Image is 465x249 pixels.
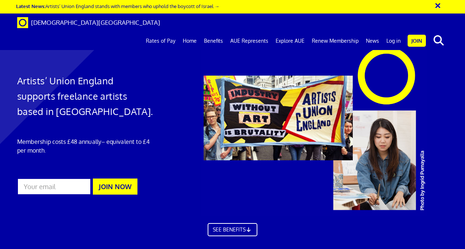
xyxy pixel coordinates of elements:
a: Home [179,32,200,50]
a: Explore AUE [272,32,308,50]
button: JOIN NOW [93,179,137,195]
a: Brand [DEMOGRAPHIC_DATA][GEOGRAPHIC_DATA] [12,14,166,32]
a: AUE Represents [227,32,272,50]
strong: Latest News: [16,3,45,9]
a: Renew Membership [308,32,362,50]
p: Membership costs £48 annually – equivalent to £4 per month. [17,137,154,155]
h1: Artists’ Union England supports freelance artists based in [GEOGRAPHIC_DATA]. [17,73,154,119]
a: SEE BENEFITS [208,223,257,236]
a: Latest News:Artists’ Union England stands with members who uphold the boycott of Israel → [16,3,219,9]
a: Join [408,35,426,47]
a: Benefits [200,32,227,50]
input: Your email [17,178,91,195]
a: News [362,32,383,50]
a: Log in [383,32,404,50]
span: [DEMOGRAPHIC_DATA][GEOGRAPHIC_DATA] [31,19,160,26]
button: search [427,33,450,48]
a: Rates of Pay [142,32,179,50]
